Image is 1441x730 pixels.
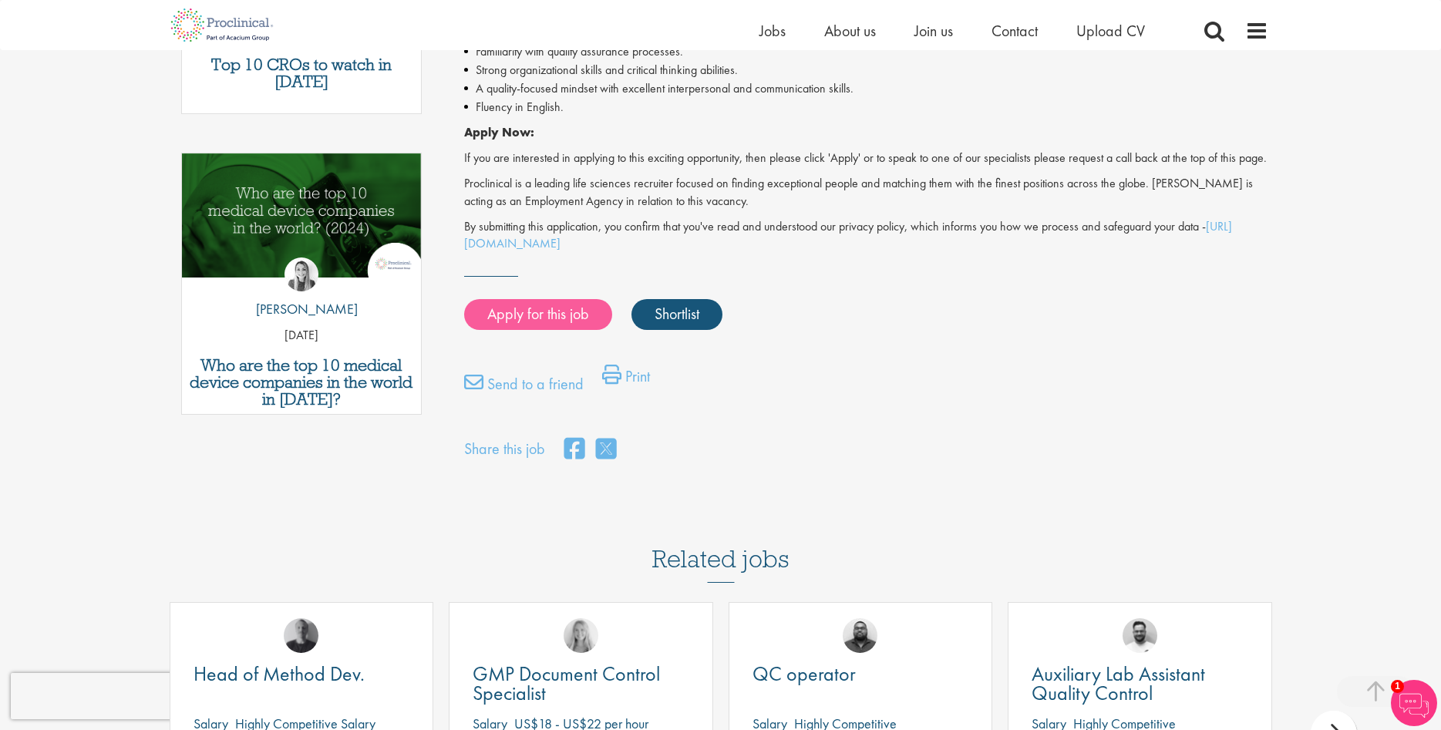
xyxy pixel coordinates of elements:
[244,257,358,327] a: Hannah Burke [PERSON_NAME]
[182,153,422,278] img: Top 10 Medical Device Companies 2024
[284,618,318,653] img: Felix Zimmer
[190,56,414,90] a: Top 10 CROs to watch in [DATE]
[914,21,953,41] a: Join us
[464,79,1268,98] li: A quality-focused mindset with excellent interpersonal and communication skills.
[1391,680,1437,726] img: Chatbot
[1391,680,1404,693] span: 1
[194,664,410,684] a: Head of Method Dev.
[182,153,422,290] a: Link to a post
[464,372,584,403] a: Send to a friend
[190,357,414,408] a: Who are the top 10 medical device companies in the world in [DATE]?
[631,299,722,330] a: Shortlist
[473,664,689,703] a: GMP Document Control Specialist
[843,618,877,653] img: Ashley Bennett
[464,299,612,330] a: Apply for this job
[759,21,786,41] a: Jobs
[464,218,1268,254] p: By submitting this application, you confirm that you've read and understood our privacy policy, w...
[464,42,1268,61] li: Familiarity with quality assurance processes.
[1076,21,1145,41] a: Upload CV
[564,433,584,466] a: share on facebook
[992,21,1038,41] a: Contact
[473,661,660,706] span: GMP Document Control Specialist
[464,150,1268,167] p: If you are interested in applying to this exciting opportunity, then please click 'Apply' or to s...
[752,664,969,684] a: QC operator
[596,433,616,466] a: share on twitter
[602,365,650,395] a: Print
[464,175,1268,210] p: Proclinical is a leading life sciences recruiter focused on finding exceptional people and matchi...
[464,124,534,140] strong: Apply Now:
[652,507,790,583] h3: Related jobs
[1032,664,1248,703] a: Auxiliary Lab Assistant Quality Control
[464,98,1268,116] li: Fluency in English.
[244,299,358,319] p: [PERSON_NAME]
[564,618,598,653] img: Shannon Briggs
[1123,618,1157,653] img: Emile De Beer
[1032,661,1205,706] span: Auxiliary Lab Assistant Quality Control
[464,61,1268,79] li: Strong organizational skills and critical thinking abilities.
[194,661,365,687] span: Head of Method Dev.
[464,438,545,460] label: Share this job
[11,673,208,719] iframe: reCAPTCHA
[182,327,422,345] p: [DATE]
[824,21,876,41] a: About us
[284,257,318,291] img: Hannah Burke
[464,218,1232,252] a: [URL][DOMAIN_NAME]
[752,661,856,687] span: QC operator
